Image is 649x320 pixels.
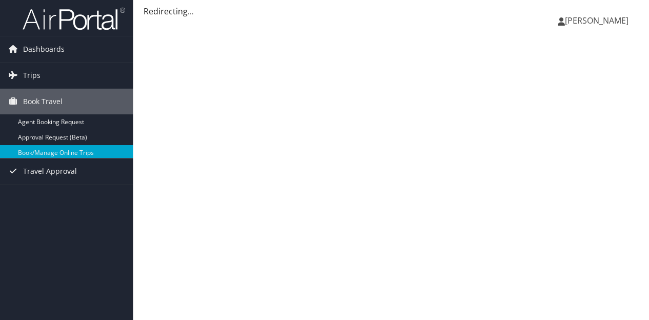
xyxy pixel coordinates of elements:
span: [PERSON_NAME] [565,15,628,26]
span: Dashboards [23,36,65,62]
span: Book Travel [23,89,63,114]
img: airportal-logo.png [23,7,125,31]
a: [PERSON_NAME] [558,5,639,36]
div: Redirecting... [144,5,639,17]
span: Trips [23,63,40,88]
span: Travel Approval [23,158,77,184]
